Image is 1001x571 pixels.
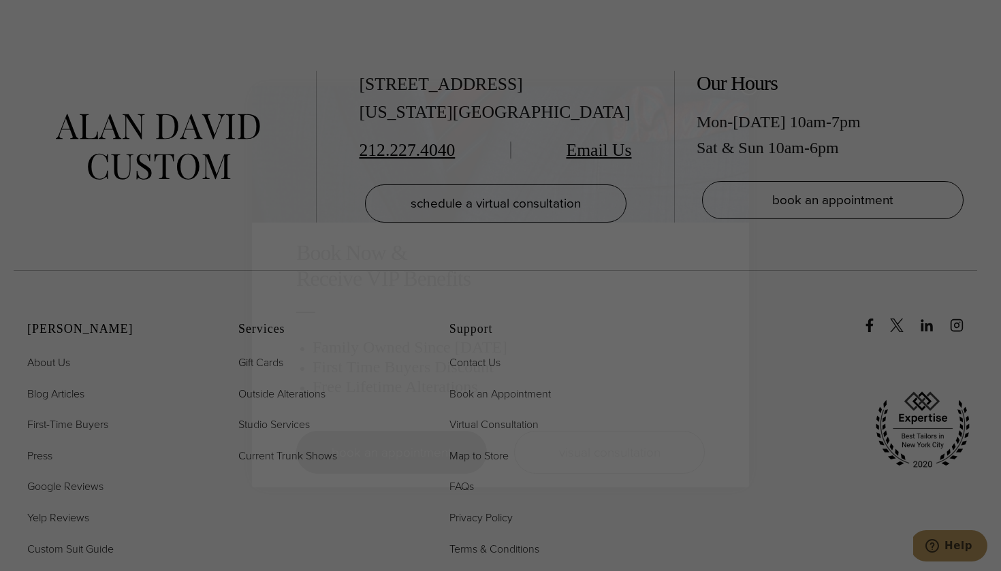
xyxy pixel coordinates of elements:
h3: Free Lifetime Alterations [313,377,705,397]
h3: First Time Buyers Discount [313,357,705,377]
h2: Book Now & Receive VIP Benefits [296,240,705,292]
a: visual consultation [514,431,705,474]
button: Close [740,78,758,95]
a: book an appointment [296,431,487,474]
span: Help [31,10,59,22]
h3: Family Owned Since [DATE] [313,338,705,357]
